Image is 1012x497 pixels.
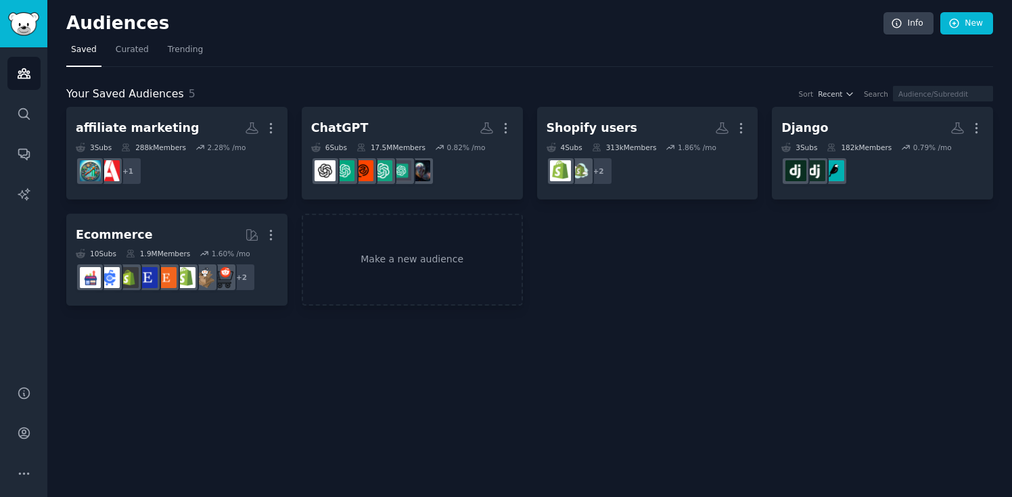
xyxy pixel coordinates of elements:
div: 4 Sub s [547,143,582,152]
a: Curated [111,39,154,67]
img: reviewmyshopify [118,267,139,288]
img: ChatGPT [333,160,354,181]
div: + 1 [114,157,142,185]
div: Ecommerce [76,227,153,243]
span: 5 [189,87,195,100]
a: Info [883,12,934,35]
img: Shopify_Users [569,160,590,181]
img: ecommercemarketing [99,267,120,288]
div: 1.60 % /mo [212,249,250,258]
div: 17.5M Members [356,143,425,152]
img: EtsySellers [137,267,158,288]
div: Shopify users [547,120,638,137]
div: 3 Sub s [76,143,112,152]
img: ecommerce_growth [80,267,101,288]
img: Affiliate [99,160,120,181]
button: Recent [818,89,854,99]
a: affiliate marketing3Subs288kMembers2.28% /mo+1AffiliateAffiliatemarketing [66,107,287,199]
img: shopify [175,267,195,288]
a: Trending [163,39,208,67]
div: affiliate marketing [76,120,200,137]
div: 10 Sub s [76,249,116,258]
div: Search [864,89,888,99]
div: Django [781,120,828,137]
img: chatgpt_promptDesign [371,160,392,181]
div: 2.28 % /mo [207,143,246,152]
img: dropship [193,267,214,288]
div: 288k Members [121,143,186,152]
img: ChatGPT_Prompts [390,160,411,181]
div: 1.86 % /mo [678,143,716,152]
span: Curated [116,44,149,56]
div: 0.79 % /mo [913,143,952,152]
a: Saved [66,39,101,67]
img: OpenAI [315,160,336,181]
div: Sort [799,89,814,99]
img: django [785,160,806,181]
div: 0.82 % /mo [447,143,486,152]
div: 1.9M Members [126,249,190,258]
div: 182k Members [827,143,892,152]
a: Shopify users4Subs313kMembers1.86% /mo+2Shopify_Usersshopify [537,107,758,199]
a: ChatGPT6Subs17.5MMembers0.82% /mosingularityChatGPT_Promptschatgpt_promptDesignChatGptDANChatGPTO... [302,107,523,199]
div: 313k Members [592,143,657,152]
img: GummySearch logo [8,12,39,36]
span: Recent [818,89,842,99]
img: ChatGptDAN [352,160,373,181]
span: Trending [168,44,203,56]
h2: Audiences [66,13,883,34]
img: ecommerce [212,267,233,288]
img: djangolearning [804,160,825,181]
img: Affiliatemarketing [80,160,101,181]
img: singularity [409,160,430,181]
div: 6 Sub s [311,143,347,152]
input: Audience/Subreddit [893,86,993,101]
div: 3 Sub s [781,143,817,152]
img: WagtailCMS [823,160,844,181]
a: Make a new audience [302,214,523,306]
span: Saved [71,44,97,56]
a: New [940,12,993,35]
a: Django3Subs182kMembers0.79% /moWagtailCMSdjangolearningdjango [772,107,993,199]
div: ChatGPT [311,120,369,137]
a: Ecommerce10Subs1.9MMembers1.60% /mo+2ecommercedropshipshopifyEtsyEtsySellersreviewmyshopifyecomme... [66,214,287,306]
div: + 2 [584,157,613,185]
img: Etsy [156,267,177,288]
img: shopify [550,160,571,181]
span: Your Saved Audiences [66,86,184,103]
div: + 2 [227,263,256,291]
